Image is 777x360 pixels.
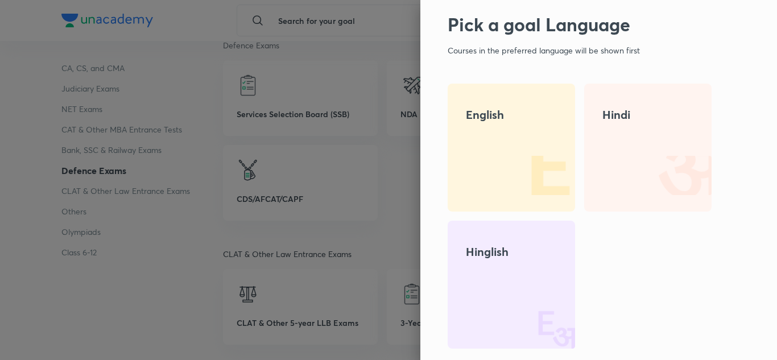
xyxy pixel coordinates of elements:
img: 23.png [502,276,575,349]
p: Courses in the preferred language will be shown first [448,44,712,56]
h4: Hinglish [466,243,557,260]
img: 2.png [639,139,712,212]
h2: Pick a goal Language [448,14,712,35]
h4: English [466,106,557,123]
img: 1.png [502,139,575,212]
h4: Hindi [602,106,693,123]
